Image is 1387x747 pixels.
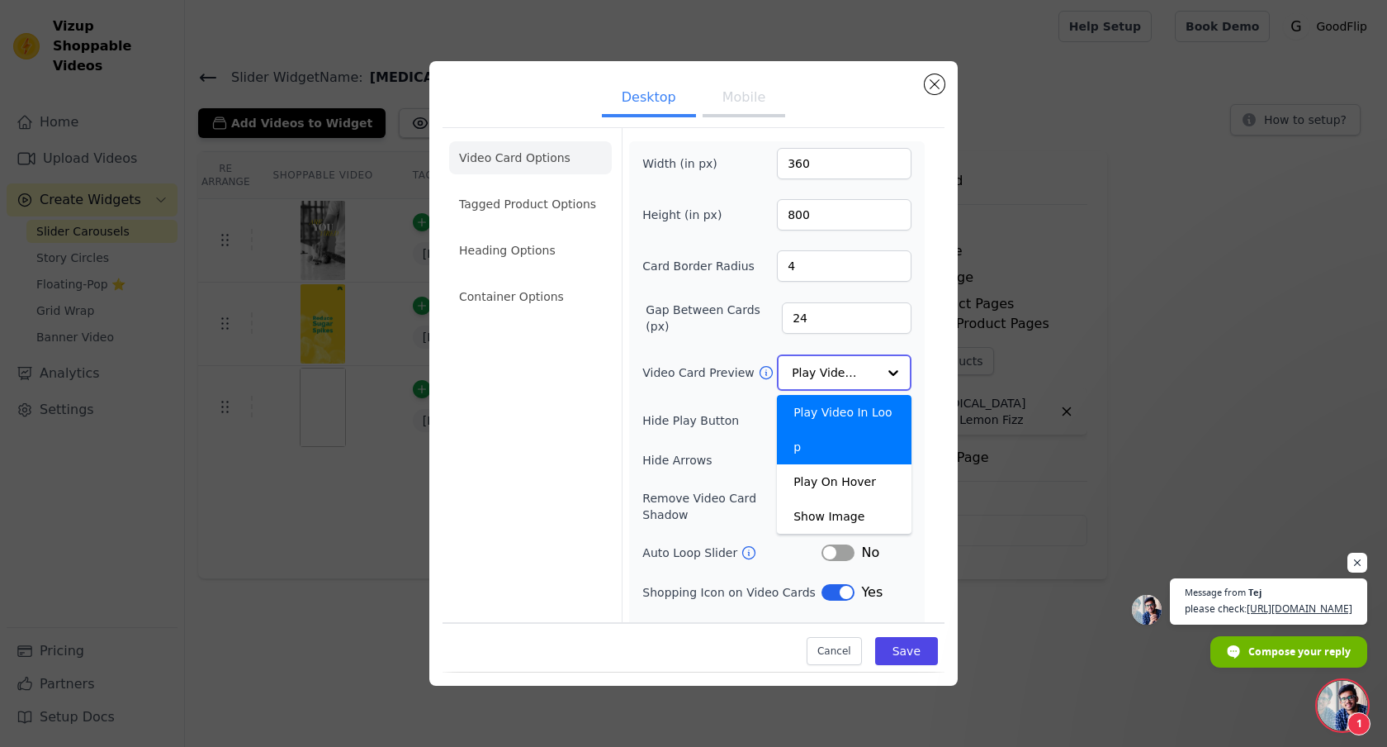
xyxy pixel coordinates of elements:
[646,302,782,335] label: Gap Between Cards (px)
[875,638,938,666] button: Save
[449,141,612,174] li: Video Card Options
[1185,588,1246,597] span: Message from
[449,280,612,313] li: Container Options
[642,584,821,601] label: Shopping Icon on Video Cards
[642,364,757,381] label: Video Card Preview
[642,545,741,561] label: Auto Loop Slider
[642,258,755,274] label: Card Border Radius
[703,81,785,117] button: Mobile
[642,207,732,223] label: Height (in px)
[449,234,612,267] li: Heading Options
[642,155,732,172] label: Width (in px)
[807,638,862,666] button: Cancel
[861,583,883,602] span: Yes
[1318,681,1367,730] a: Open chat
[925,74,944,94] button: Close modal
[777,499,911,534] div: Show Image
[642,412,821,429] label: Hide Play Button
[449,188,612,221] li: Tagged Product Options
[777,464,911,499] div: Play On Hover
[642,490,805,523] label: Remove Video Card Shadow
[1248,588,1262,597] span: Tej
[1248,637,1351,666] span: Compose your reply
[861,543,879,563] span: No
[642,452,821,469] label: Hide Arrows
[602,81,696,117] button: Desktop
[777,395,911,464] div: Play Video In Loop
[1347,712,1370,735] span: 1
[1185,601,1352,616] span: please check:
